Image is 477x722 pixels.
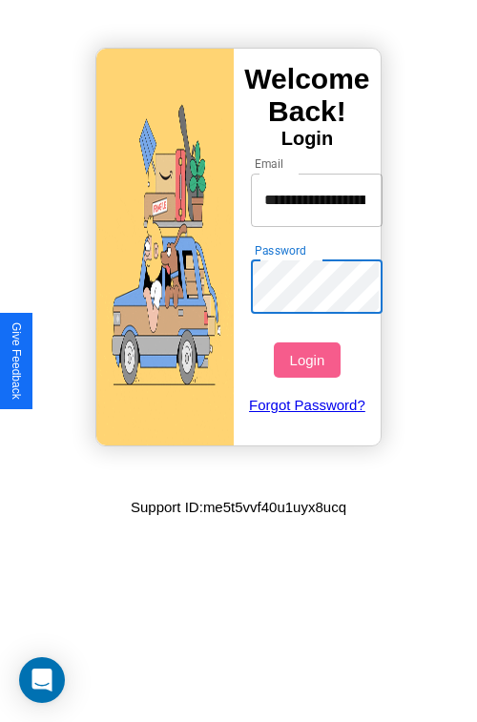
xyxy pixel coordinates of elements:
[255,155,284,172] label: Email
[234,63,381,128] h3: Welcome Back!
[96,49,234,445] img: gif
[274,342,340,378] button: Login
[241,378,374,432] a: Forgot Password?
[234,128,381,150] h4: Login
[10,322,23,400] div: Give Feedback
[19,657,65,703] div: Open Intercom Messenger
[255,242,305,258] label: Password
[131,494,346,520] p: Support ID: me5t5vvf40u1uyx8ucq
